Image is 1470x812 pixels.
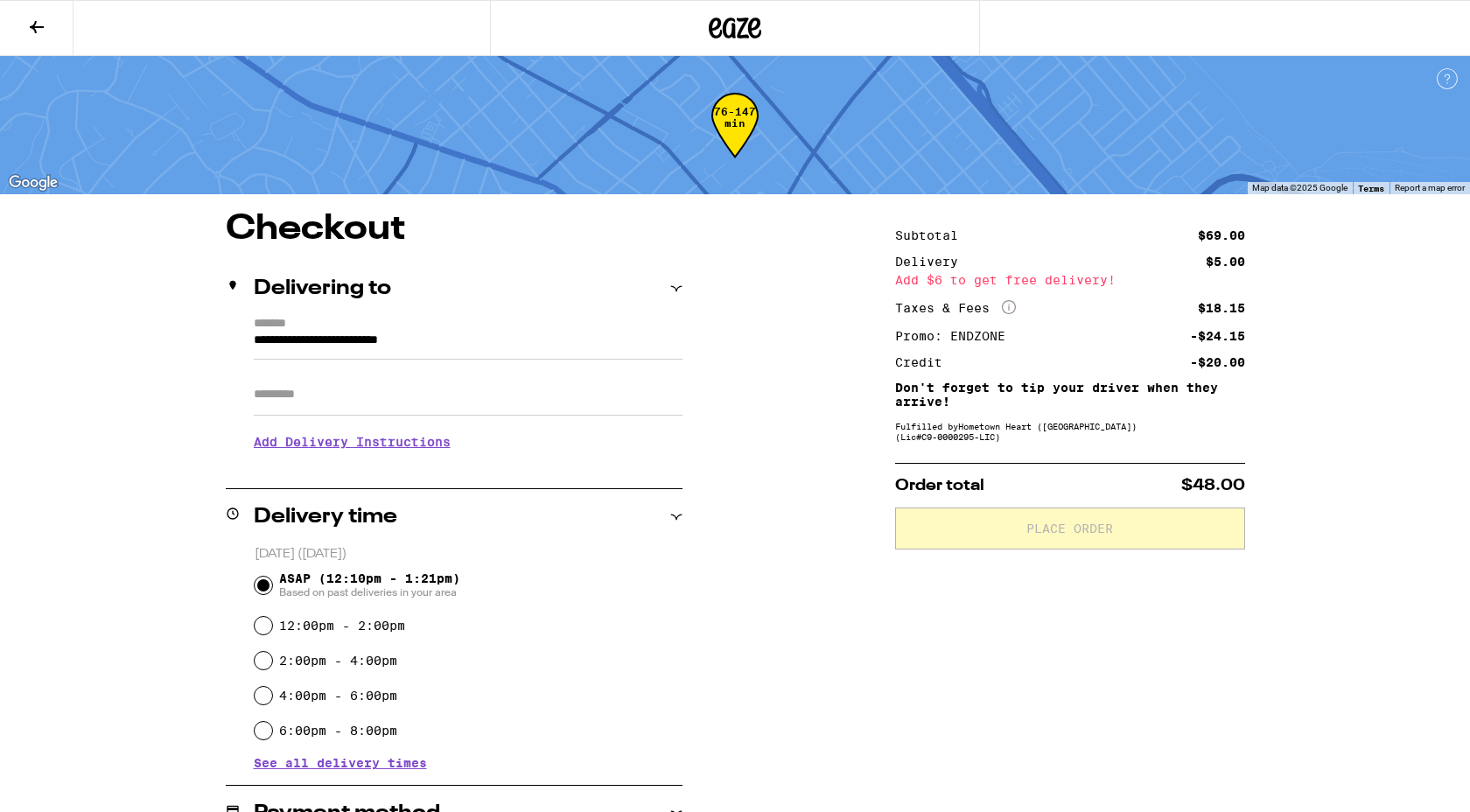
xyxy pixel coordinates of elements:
a: Terms [1358,183,1384,193]
div: Delivery [895,255,970,268]
p: We'll contact you at [PHONE_NUMBER] when we arrive [254,462,682,476]
button: See all delivery times [254,757,427,769]
div: $69.00 [1198,229,1245,241]
label: 4:00pm - 6:00pm [279,689,397,703]
span: Based on past deliveries in your area [279,585,460,599]
div: Credit [895,356,955,368]
div: Taxes & Fees [895,300,1016,316]
h2: Delivering to [254,278,391,299]
div: 76-147 min [711,106,759,171]
div: $18.15 [1198,302,1245,314]
span: Map data ©2025 Google [1252,183,1347,192]
span: $48.00 [1181,478,1245,493]
img: Google [4,171,62,194]
div: -$24.15 [1190,330,1245,342]
h2: Delivery time [254,507,397,528]
div: Fulfilled by Hometown Heart ([GEOGRAPHIC_DATA]) (Lic# C9-0000295-LIC ) [895,421,1245,442]
div: Subtotal [895,229,970,241]
label: 2:00pm - 4:00pm [279,654,397,668]
div: Add $6 to get free delivery! [895,274,1245,286]
a: Report a map error [1395,183,1465,192]
a: Open this area in Google Maps (opens a new window) [4,171,62,194]
label: 6:00pm - 8:00pm [279,724,397,738]
span: Place Order [1026,522,1113,535]
div: Promo: ENDZONE [895,330,1018,342]
div: -$20.00 [1190,356,1245,368]
p: Don't forget to tip your driver when they arrive! [895,381,1245,409]
span: Order total [895,478,984,493]
h1: Checkout [226,212,682,247]
h3: Add Delivery Instructions [254,422,682,462]
span: ASAP (12:10pm - 1:21pm) [279,571,460,599]
p: [DATE] ([DATE]) [255,546,682,563]
button: Place Order [895,507,1245,549]
div: $5.00 [1206,255,1245,268]
label: 12:00pm - 2:00pm [279,619,405,633]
